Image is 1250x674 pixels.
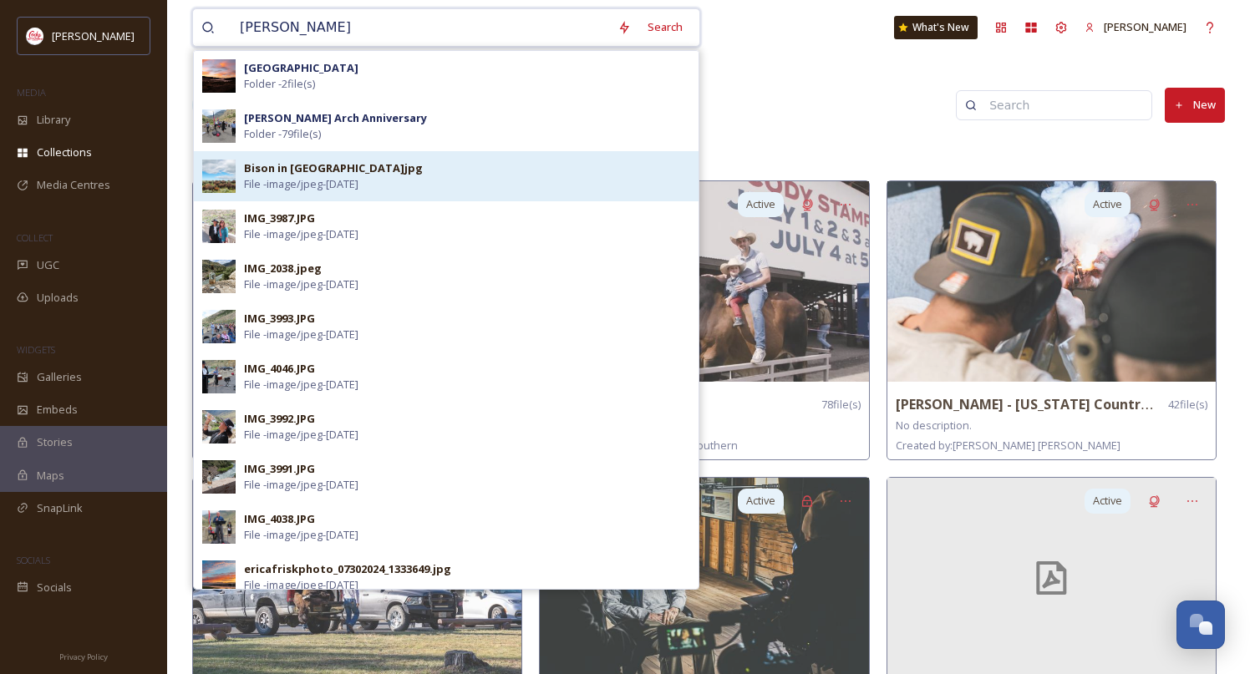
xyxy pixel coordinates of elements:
span: File - image/jpeg - [DATE] [244,577,358,593]
div: Search [639,11,691,43]
img: 8009a948-39b4-4a9a-826b-5bff9cdd4d47.jpg [202,109,236,143]
span: Active [1093,196,1122,212]
strong: [GEOGRAPHIC_DATA] [244,60,358,75]
input: Search your library [231,9,609,46]
span: COLLECT [17,231,53,244]
span: 42 file(s) [1168,397,1207,413]
span: File - image/jpeg - [DATE] [244,276,358,292]
div: IMG_4046.JPG [244,361,315,377]
span: Socials [37,580,72,595]
span: File - image/jpeg - [DATE] [244,176,358,192]
strong: [PERSON_NAME] Arch Anniversary [244,110,427,125]
a: What's New [894,16,978,39]
span: SnapLink [37,500,83,516]
img: a17753ac-9ec2-435d-9a67-031707ad2f2b.jpg [202,360,236,393]
div: ericafriskphoto_07302024_1333649.jpg [244,561,451,577]
span: [PERSON_NAME] [1104,19,1186,34]
span: Uploads [37,290,79,306]
span: Active [746,196,775,212]
img: 79fdbcf6-1397-4339-af14-bb22b69953a5.jpg [202,210,236,243]
span: No description. [896,418,972,433]
span: Created by: [PERSON_NAME] [PERSON_NAME] [896,438,1120,453]
img: 9G09ukj0ESYAAAAAAACwkQBison%2520in%2520Hayden%2520Valley.jpg [202,160,236,193]
div: IMG_2038.jpeg [244,261,322,276]
div: IMG_3993.JPG [244,311,315,327]
span: File - image/jpeg - [DATE] [244,427,358,443]
span: File - image/jpeg - [DATE] [244,377,358,393]
span: Embeds [37,402,78,418]
img: 1f622daa-4d0e-4245-9578-254041df22be.jpg [202,310,236,343]
span: [PERSON_NAME] [52,28,135,43]
span: Maps [37,468,64,484]
span: MEDIA [17,86,46,99]
div: IMG_3992.JPG [244,411,315,427]
a: [PERSON_NAME] [1076,11,1195,43]
img: 9G09ukj0ESYAAAAAAAAo8wHAYDEN%2520VALLEY.jpg [202,59,236,93]
img: f03ca82c-c933-4397-9a1d-ca8a8a9f2f8e.jpg [202,510,236,544]
span: WIDGETS [17,343,55,356]
div: IMG_3991.JPG [244,461,315,477]
div: IMG_3987.JPG [244,210,315,226]
img: 5d85bc03-3da2-415c-811a-38cc8f57c1c6.jpg [887,181,1216,382]
span: File - image/jpeg - [DATE] [244,226,358,242]
span: File - image/jpeg - [DATE] [244,527,358,543]
img: fc57e6dc-8e85-4119-b4cc-8e95390869d5.jpg [202,260,236,293]
span: Folder - 2 file(s) [244,76,315,92]
span: Folder - 79 file(s) [244,126,321,142]
img: images%20(1).png [27,28,43,44]
span: File - image/jpeg - [DATE] [244,477,358,493]
img: d73291e9-a122-4a85-bc1d-1a99d683ffc9.jpg [202,460,236,494]
span: Stories [37,434,73,450]
img: 4c98ff5e233d265f2a7af59f208ef64d0eb159f3d2a57c6710b502e18886f8a5.jpg [202,560,236,594]
span: Collections [37,144,92,160]
span: Active [1093,493,1122,509]
span: Galleries [37,369,82,385]
span: 78 file(s) [821,397,861,413]
span: Privacy Policy [59,651,108,662]
img: 86cec67d-ce5b-4e60-beee-f4c5d4239990.jpg [540,181,868,382]
img: 345b7e39-b149-4775-84d0-1aa4f61dccfa.jpg [202,410,236,443]
span: SOCIALS [17,554,50,566]
span: File - image/jpeg - [DATE] [244,327,358,342]
span: Library [37,112,70,128]
span: Active [746,493,775,509]
input: Search [981,89,1143,122]
strong: [PERSON_NAME] - [US_STATE] Country Magazine [896,395,1218,413]
span: UGC [37,257,59,273]
a: Privacy Policy [59,646,108,666]
button: New [1165,88,1225,122]
div: IMG_4038.JPG [244,511,315,527]
button: Open Chat [1176,601,1225,649]
div: Bison in [GEOGRAPHIC_DATA]jpg [244,160,423,176]
span: Media Centres [37,177,110,193]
